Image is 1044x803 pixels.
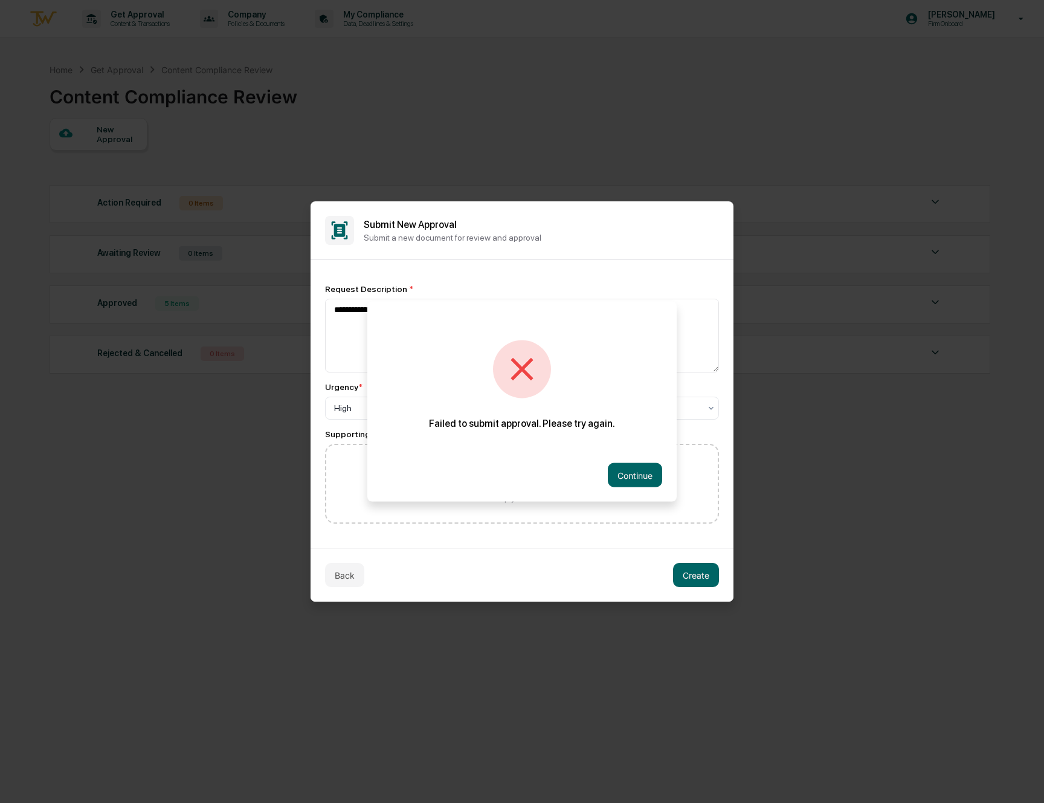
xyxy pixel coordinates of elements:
[325,284,719,294] div: Request Description
[325,563,364,587] button: Back
[673,563,719,587] button: Create
[364,233,719,242] p: Submit a new document for review and approval
[367,340,677,429] div: Failed to submit approval. Please try again.
[364,219,719,230] h2: Submit New Approval
[325,429,719,439] div: Supporting Documents
[1005,763,1038,796] iframe: Open customer support
[608,463,662,487] button: Continue
[325,382,362,392] div: Urgency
